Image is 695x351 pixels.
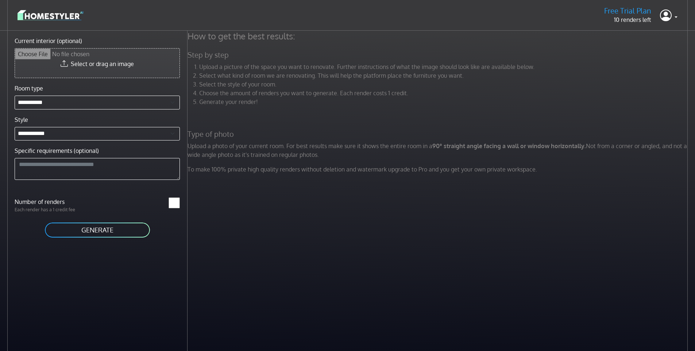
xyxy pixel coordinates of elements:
[15,146,99,155] label: Specific requirements (optional)
[183,31,694,42] h4: How to get the best results:
[432,142,586,150] strong: 90° straight angle facing a wall or window horizontally.
[199,97,690,106] li: Generate your render!
[604,6,651,15] h5: Free Trial Plan
[15,36,82,45] label: Current interior (optional)
[10,197,97,206] label: Number of renders
[44,222,151,238] button: GENERATE
[199,62,690,71] li: Upload a picture of the space you want to renovate. Further instructions of what the image should...
[183,50,694,59] h5: Step by step
[199,89,690,97] li: Choose the amount of renders you want to generate. Each render costs 1 credit.
[15,84,43,93] label: Room type
[183,165,694,174] p: To make 100% private high quality renders without deletion and watermark upgrade to Pro and you g...
[199,80,690,89] li: Select the style of your room.
[15,115,28,124] label: Style
[183,142,694,159] p: Upload a photo of your current room. For best results make sure it shows the entire room in a Not...
[604,15,651,24] p: 10 renders left
[183,130,694,139] h5: Type of photo
[199,71,690,80] li: Select what kind of room we are renovating. This will help the platform place the furniture you w...
[18,9,83,22] img: logo-3de290ba35641baa71223ecac5eacb59cb85b4c7fdf211dc9aaecaaee71ea2f8.svg
[10,206,97,213] p: Each render has a 1 credit fee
